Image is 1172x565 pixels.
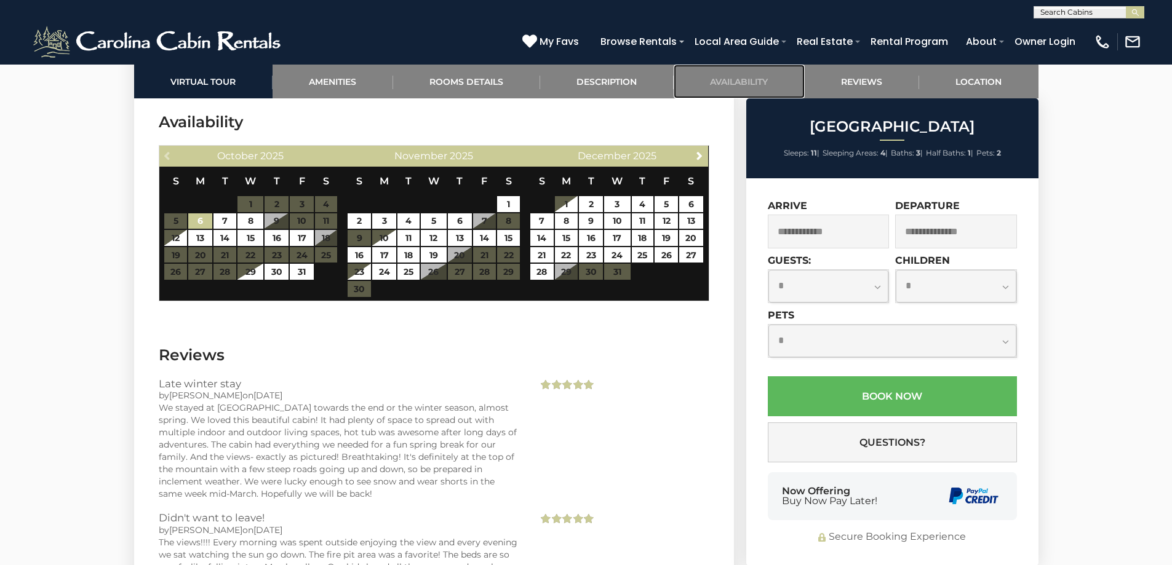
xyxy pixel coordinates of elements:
[632,247,654,263] a: 25
[380,175,389,187] span: Monday
[604,230,630,246] a: 17
[397,247,420,263] a: 18
[1124,33,1141,50] img: mail-regular-white.png
[562,175,571,187] span: Monday
[274,175,280,187] span: Thursday
[159,344,709,366] h3: Reviews
[421,230,447,246] a: 12
[805,65,919,98] a: Reviews
[688,175,694,187] span: Saturday
[323,175,329,187] span: Saturday
[530,213,553,229] a: 7
[891,145,923,161] li: |
[169,390,242,401] span: [PERSON_NAME]
[555,196,578,212] a: 1
[633,150,656,162] span: 2025
[421,247,447,263] a: 19
[530,230,553,246] a: 14
[245,175,256,187] span: Wednesday
[588,175,594,187] span: Tuesday
[265,230,289,246] a: 16
[688,31,785,52] a: Local Area Guide
[530,247,553,263] a: 21
[604,213,630,229] a: 10
[655,196,677,212] a: 5
[811,148,817,157] strong: 11
[895,255,950,266] label: Children
[159,524,520,536] div: by on
[768,255,811,266] label: Guests:
[237,264,263,280] a: 29
[997,148,1001,157] strong: 2
[530,264,553,280] a: 28
[222,175,228,187] span: Tuesday
[450,150,473,162] span: 2025
[632,196,654,212] a: 4
[134,65,273,98] a: Virtual Tour
[237,230,263,246] a: 15
[692,148,707,163] a: Next
[169,524,242,535] span: [PERSON_NAME]
[372,264,396,280] a: 24
[768,309,794,321] label: Pets
[348,247,372,263] a: 16
[784,145,819,161] li: |
[428,175,439,187] span: Wednesday
[579,213,603,229] a: 9
[632,213,654,229] a: 11
[823,145,888,161] li: |
[655,247,677,263] a: 26
[159,389,520,401] div: by on
[540,34,579,49] span: My Favs
[679,213,703,229] a: 13
[394,150,447,162] span: November
[173,175,179,187] span: Sunday
[372,247,396,263] a: 17
[31,23,286,60] img: White-1-2.png
[397,213,420,229] a: 4
[348,213,372,229] a: 2
[926,148,966,157] span: Half Baths:
[473,230,496,246] a: 14
[448,213,472,229] a: 6
[188,230,212,246] a: 13
[895,200,960,211] label: Departure
[372,213,396,229] a: 3
[594,31,683,52] a: Browse Rentals
[299,175,305,187] span: Friday
[393,65,540,98] a: Rooms Details
[768,376,1017,416] button: Book Now
[864,31,954,52] a: Rental Program
[539,175,545,187] span: Sunday
[265,264,289,280] a: 30
[481,175,487,187] span: Friday
[1094,33,1111,50] img: phone-regular-white.png
[663,175,669,187] span: Friday
[356,175,362,187] span: Sunday
[639,175,645,187] span: Thursday
[768,422,1017,462] button: Questions?
[397,264,420,280] a: 25
[506,175,512,187] span: Saturday
[260,150,284,162] span: 2025
[196,175,205,187] span: Monday
[604,247,630,263] a: 24
[604,196,630,212] a: 3
[448,230,472,246] a: 13
[540,65,674,98] a: Description
[188,213,212,229] a: 6
[679,247,703,263] a: 27
[782,486,877,506] div: Now Offering
[782,496,877,506] span: Buy Now Pay Later!
[497,230,520,246] a: 15
[968,148,971,157] strong: 1
[695,151,704,160] span: Next
[768,200,807,211] label: Arrive
[159,401,520,500] div: We stayed at [GEOGRAPHIC_DATA] towards the end or the winter season, almost spring. We loved this...
[916,148,920,157] strong: 3
[632,230,654,246] a: 18
[823,148,879,157] span: Sleeping Areas:
[522,34,582,50] a: My Favs
[784,148,809,157] span: Sleeps:
[655,213,677,229] a: 12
